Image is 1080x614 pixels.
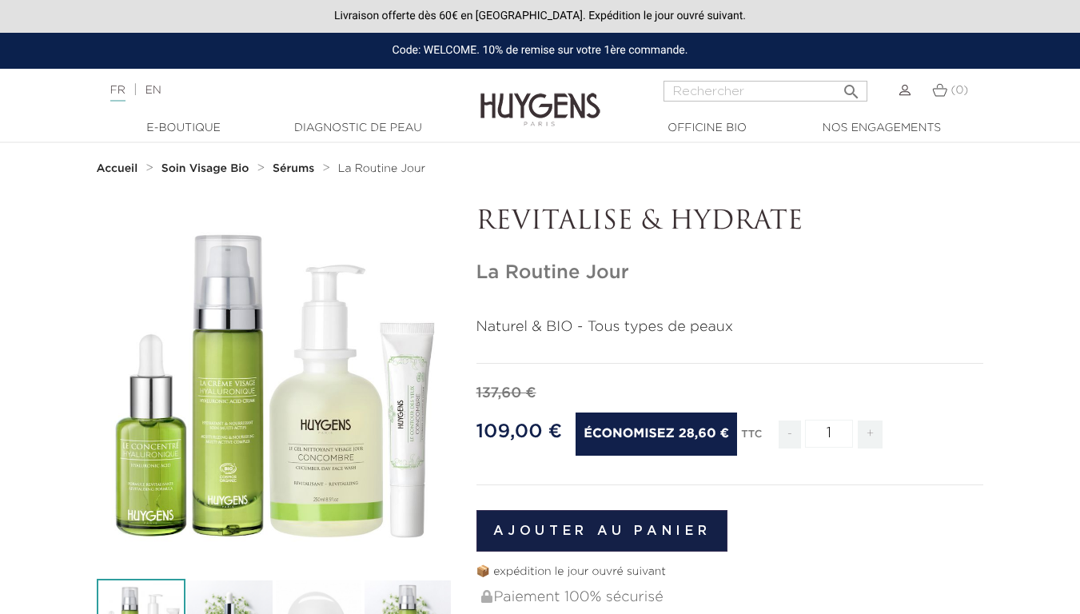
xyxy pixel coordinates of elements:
a: Soin Visage Bio [161,162,253,175]
a: Diagnostic de peau [278,120,438,137]
strong: Sérums [273,163,314,174]
button:  [837,76,866,98]
p: Naturel & BIO - Tous types de peaux [476,317,984,338]
button: Ajouter au panier [476,510,728,552]
a: EN [145,85,161,96]
span: (0) [950,85,968,96]
a: Accueil [97,162,141,175]
a: E-Boutique [104,120,264,137]
a: La Routine Jour [338,162,425,175]
div: | [102,81,438,100]
a: Sérums [273,162,318,175]
span: - [779,421,801,449]
input: Quantité [805,420,853,448]
img: Paiement 100% sécurisé [481,590,492,603]
i:  [842,78,861,97]
input: Rechercher [664,81,867,102]
a: Nos engagements [802,120,962,137]
span: La Routine Jour [338,163,425,174]
img: Huygens [480,67,600,129]
span: 109,00 € [476,422,563,441]
p: 📦 expédition le jour ouvré suivant [476,564,984,580]
a: FR [110,85,126,102]
a: Officine Bio [628,120,787,137]
span: Économisez 28,60 € [576,413,737,456]
p: REVITALISE & HYDRATE [476,207,984,237]
div: TTC [741,417,762,460]
strong: Accueil [97,163,138,174]
strong: Soin Visage Bio [161,163,249,174]
h1: La Routine Jour [476,261,984,285]
span: + [858,421,883,449]
span: 137,60 € [476,386,536,401]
